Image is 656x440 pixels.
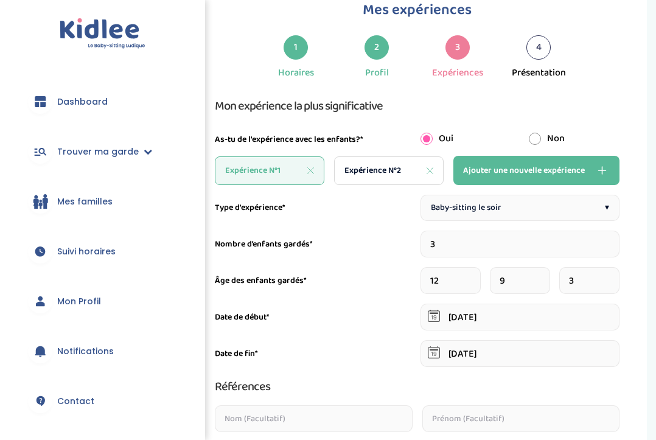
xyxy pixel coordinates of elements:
div: Expériences [432,66,483,80]
span: Baby-sitting le soir [431,201,501,214]
label: Nombre d’enfants gardés* [215,238,313,251]
span: Suivi horaires [57,245,116,258]
div: 1 [284,35,308,60]
span: Expérience N°2 [344,164,401,177]
div: 2 [365,35,389,60]
input: sélectionne une date [420,340,620,367]
div: Non [520,131,629,146]
label: Type d'expérience* [215,201,285,214]
button: Ajouter une nouvelle expérience [453,156,619,185]
div: 3 [445,35,470,60]
span: Contact [57,395,94,408]
div: Oui [411,131,520,146]
span: Mes familles [57,195,113,208]
img: logo.svg [60,18,145,49]
label: As-tu de l'expérience avec les enfants?* [215,133,363,146]
a: Mon Profil [18,279,187,323]
span: Mon expérience la plus significative [215,96,383,116]
input: Age [420,267,481,294]
a: Trouver ma garde [18,130,187,173]
span: Dashboard [57,96,108,108]
span: Ajouter une nouvelle expérience [463,163,585,178]
div: 4 [526,35,551,60]
span: ▾ [605,201,609,214]
div: Profil [365,66,389,80]
label: Âge des enfants gardés* [215,274,307,287]
span: Expérience N°1 [225,164,281,177]
label: Date de début* [215,311,270,324]
span: Références [215,377,270,396]
input: Nom (Facultatif) [215,405,413,432]
input: sélectionne une date [420,304,620,330]
div: Horaires [278,66,314,80]
span: Notifications [57,345,114,358]
div: Présentation [512,66,566,80]
label: Date de fin* [215,347,258,360]
input: Nombre d’enfants gardés [420,231,620,257]
a: Notifications [18,329,187,373]
span: Mon Profil [57,295,101,308]
input: Age [559,267,619,294]
input: Prénom (Facultatif) [422,405,620,432]
a: Dashboard [18,80,187,124]
span: Trouver ma garde [57,145,139,158]
input: Age [490,267,550,294]
a: Mes familles [18,180,187,223]
a: Contact [18,379,187,423]
a: Suivi horaires [18,229,187,273]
